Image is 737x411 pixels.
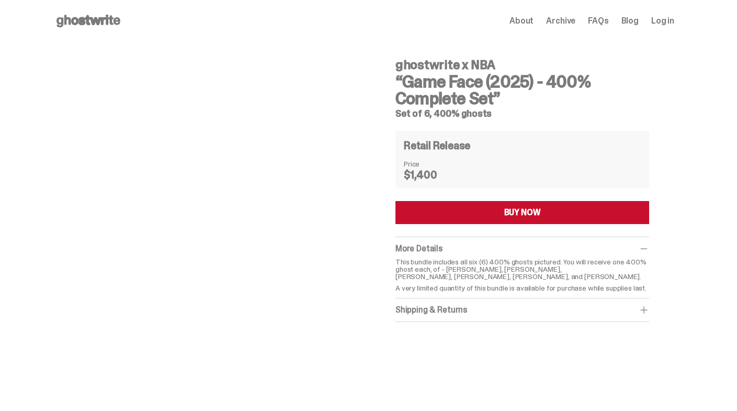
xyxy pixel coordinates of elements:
[395,284,649,292] p: A very limited quantity of this bundle is available for purchase while supplies last.
[621,17,639,25] a: Blog
[404,160,456,168] dt: Price
[546,17,575,25] a: Archive
[395,201,649,224] button: BUY NOW
[588,17,608,25] a: FAQs
[509,17,534,25] a: About
[395,59,649,71] h4: ghostwrite x NBA
[651,17,674,25] a: Log in
[504,208,541,217] div: BUY NOW
[395,258,649,280] p: This bundle includes all six (6) 400% ghosts pictured. You will receive one 400% ghost each, of -...
[404,170,456,180] dd: $1,400
[395,109,649,118] h5: Set of 6, 400% ghosts
[395,305,649,315] div: Shipping & Returns
[395,73,649,107] h3: “Game Face (2025) - 400% Complete Set”
[404,140,470,151] h4: Retail Release
[395,243,443,254] span: More Details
